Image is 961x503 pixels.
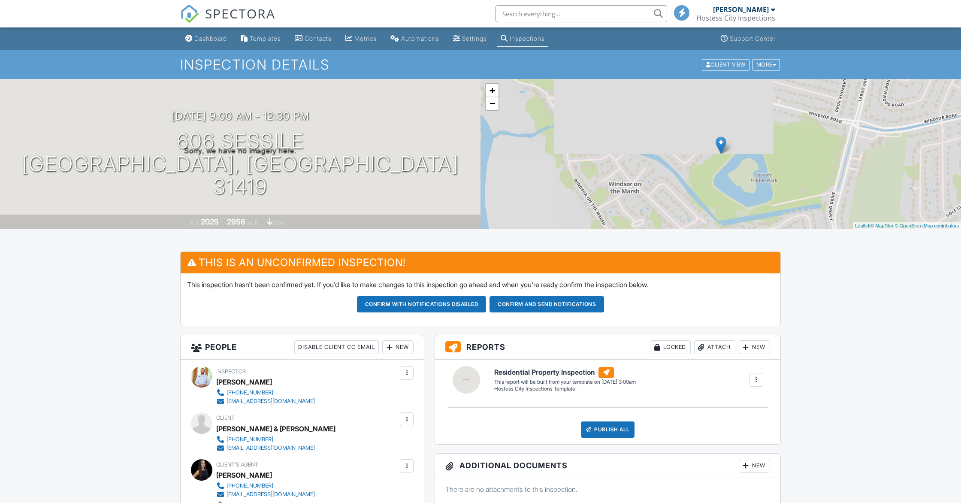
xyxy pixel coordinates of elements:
[216,490,315,499] a: [EMAIL_ADDRESS][DOMAIN_NAME]
[250,35,281,42] div: Templates
[717,31,779,47] a: Support Center
[486,97,499,110] a: Zoom out
[730,35,776,42] div: Support Center
[216,376,272,388] div: [PERSON_NAME]
[496,5,667,22] input: Search everything...
[650,340,691,354] div: Locked
[216,422,335,435] div: [PERSON_NAME] & [PERSON_NAME]
[227,491,315,498] div: [EMAIL_ADDRESS][DOMAIN_NAME]
[713,5,769,14] div: [PERSON_NAME]
[342,31,380,47] a: Metrics
[739,459,770,473] div: New
[216,368,246,375] span: Inspector
[227,436,273,443] div: [PHONE_NUMBER]
[855,223,869,228] a: Leaflet
[274,219,284,226] span: slab
[247,219,259,226] span: sq. ft.
[227,445,315,451] div: [EMAIL_ADDRESS][DOMAIN_NAME]
[180,12,275,30] a: SPECTORA
[190,219,199,226] span: Built
[739,340,770,354] div: New
[853,222,961,230] div: |
[180,4,199,23] img: The Best Home Inspection Software - Spectora
[227,482,273,489] div: [PHONE_NUMBER]
[227,389,273,396] div: [PHONE_NUMBER]
[237,31,284,47] a: Templates
[490,296,604,312] button: Confirm and send notifications
[510,35,545,42] div: Inspections
[382,340,414,354] div: New
[387,31,443,47] a: Automations (Basic)
[181,252,780,273] h3: This is an Unconfirmed Inspection!
[450,31,490,47] a: Settings
[216,469,272,482] a: [PERSON_NAME]
[581,421,635,438] div: Publish All
[694,340,735,354] div: Attach
[486,84,499,97] a: Zoom in
[180,57,781,72] h1: Inspection Details
[696,14,775,22] div: Hostess City Inspections
[216,397,315,406] a: [EMAIL_ADDRESS][DOMAIN_NAME]
[294,340,379,354] div: Disable Client CC Email
[216,435,329,444] a: [PHONE_NUMBER]
[895,223,959,228] a: © OpenStreetMap contributors
[494,379,636,385] div: This report will be built from your template on [DATE] 3:00am
[435,454,780,478] h3: Additional Documents
[435,335,780,360] h3: Reports
[216,482,315,490] a: [PHONE_NUMBER]
[357,296,487,312] button: Confirm with notifications disabled
[291,31,335,47] a: Contacts
[181,335,424,360] h3: People
[445,485,770,494] p: There are no attachments to this inspection.
[216,444,329,452] a: [EMAIL_ADDRESS][DOMAIN_NAME]
[194,35,227,42] div: Dashboard
[401,35,439,42] div: Automations
[494,367,636,378] h6: Residential Property Inspection
[205,4,275,22] span: SPECTORA
[227,398,315,405] div: [EMAIL_ADDRESS][DOMAIN_NAME]
[752,59,780,70] div: More
[870,223,894,228] a: © MapTiler
[354,35,377,42] div: Metrics
[227,217,245,226] div: 2956
[172,110,309,122] h3: [DATE] 9:00 am - 12:30 pm
[305,35,332,42] div: Contacts
[201,217,219,226] div: 2025
[701,61,752,67] a: Client View
[216,388,315,397] a: [PHONE_NUMBER]
[216,415,235,421] span: Client
[216,461,258,468] span: Client's Agent
[187,280,774,289] p: This inspection hasn't been confirmed yet. If you'd like to make changes to this inspection go ah...
[182,31,230,47] a: Dashboard
[702,59,749,70] div: Client View
[497,31,548,47] a: Inspections
[462,35,487,42] div: Settings
[14,130,467,198] h1: 606 Sessile [GEOGRAPHIC_DATA], [GEOGRAPHIC_DATA] 31419
[494,385,636,393] div: Hostess City Inspections Template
